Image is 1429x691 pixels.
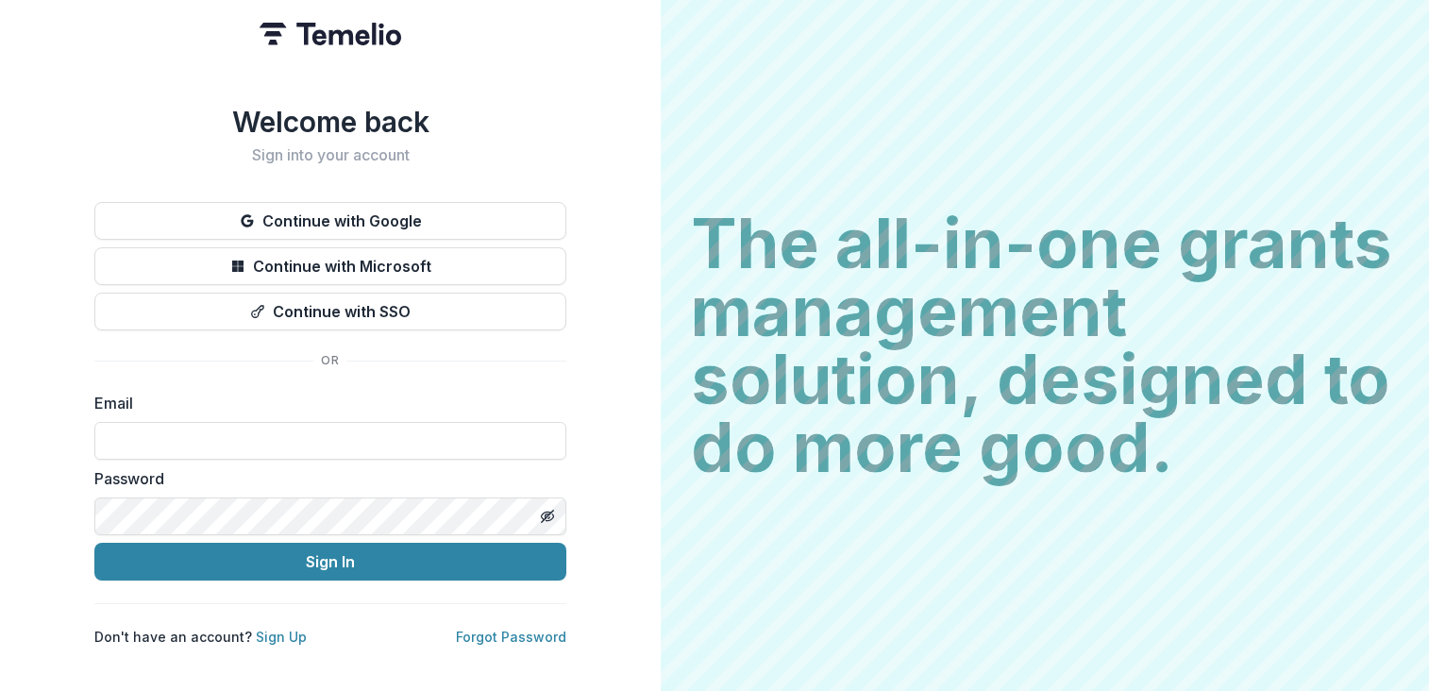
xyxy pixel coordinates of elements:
[94,627,307,647] p: Don't have an account?
[94,202,566,240] button: Continue with Google
[94,146,566,164] h2: Sign into your account
[260,23,401,45] img: Temelio
[94,392,555,414] label: Email
[94,467,555,490] label: Password
[94,105,566,139] h1: Welcome back
[532,501,563,531] button: Toggle password visibility
[94,293,566,330] button: Continue with SSO
[256,629,307,645] a: Sign Up
[456,629,566,645] a: Forgot Password
[94,543,566,581] button: Sign In
[94,247,566,285] button: Continue with Microsoft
